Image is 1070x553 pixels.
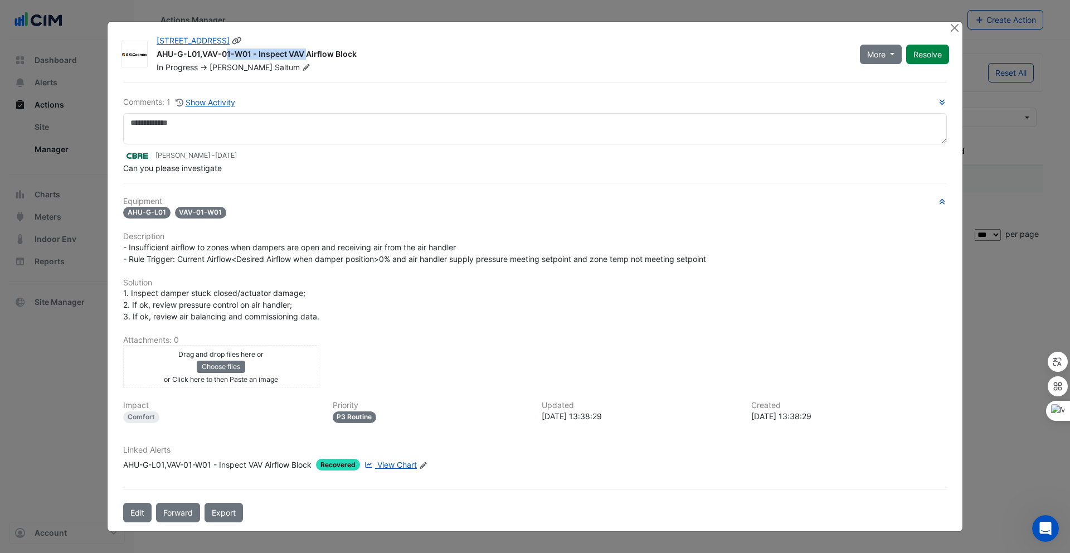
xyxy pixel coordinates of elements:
[275,62,313,73] span: Saltum
[156,503,200,522] button: Forward
[542,401,738,410] h6: Updated
[155,151,237,161] small: [PERSON_NAME] -
[121,49,147,60] img: AG Coombs
[123,207,171,219] span: AHU-G-L01
[164,375,278,384] small: or Click here to then Paste an image
[123,445,947,455] h6: Linked Alerts
[419,461,427,469] fa-icon: Edit Linked Alerts
[860,45,902,64] button: More
[123,232,947,241] h6: Description
[906,45,949,64] button: Resolve
[123,96,236,109] div: Comments: 1
[123,197,947,206] h6: Equipment
[178,350,264,358] small: Drag and drop files here or
[1032,515,1059,542] iframe: Intercom live chat
[123,401,319,410] h6: Impact
[316,459,360,470] span: Recovered
[123,288,319,321] span: 1. Inspect damper stuck closed/actuator damage; 2. If ok, review pressure control on air handler;...
[751,401,947,410] h6: Created
[232,36,242,45] span: Copy link to clipboard
[362,459,417,470] a: View Chart
[123,278,947,288] h6: Solution
[949,22,960,33] button: Close
[377,460,417,469] span: View Chart
[123,411,159,423] div: Comfort
[200,62,207,72] span: ->
[333,411,377,423] div: P3 Routine
[123,149,151,162] img: CBRE Charter Hall
[157,48,847,62] div: AHU-G-L01,VAV-01-W01 - Inspect VAV Airflow Block
[123,242,706,264] span: - Insufficient airflow to zones when dampers are open and receiving air from the air handler - Ru...
[542,410,738,422] div: [DATE] 13:38:29
[175,207,227,219] span: VAV-01-W01
[867,48,886,60] span: More
[333,401,529,410] h6: Priority
[123,163,222,173] span: Can you please investigate
[175,96,236,109] button: Show Activity
[197,361,245,373] button: Choose files
[157,62,198,72] span: In Progress
[123,336,947,345] h6: Attachments: 0
[215,151,237,159] span: 2025-08-11 13:38:29
[123,503,152,522] button: Edit
[123,459,312,470] div: AHU-G-L01,VAV-01-W01 - Inspect VAV Airflow Block
[205,503,243,522] a: Export
[751,410,947,422] div: [DATE] 13:38:29
[157,36,230,45] a: [STREET_ADDRESS]
[210,62,273,72] span: [PERSON_NAME]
